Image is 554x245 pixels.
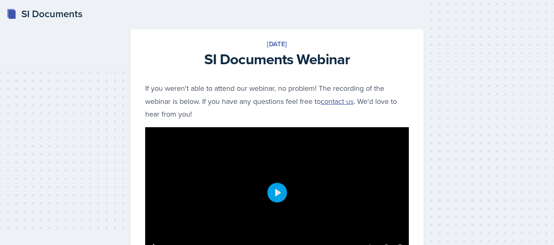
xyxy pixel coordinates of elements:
[321,96,353,106] a: contact us
[267,183,287,202] button: Play
[7,7,82,21] a: SI Documents
[145,82,409,121] p: If you weren't able to attend our webinar, no problem! The recording of the webinar is below. If ...
[145,52,409,65] span: SI Documents Webinar
[145,39,409,49] span: [DATE]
